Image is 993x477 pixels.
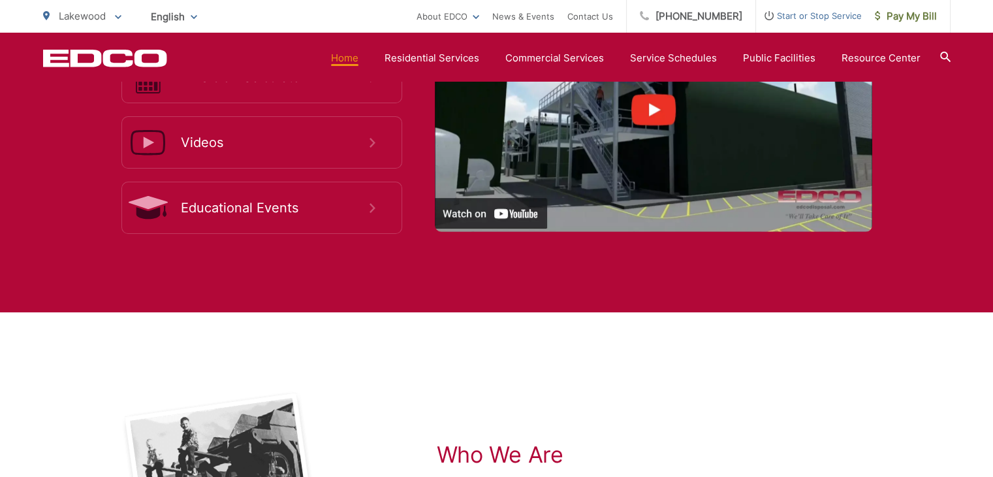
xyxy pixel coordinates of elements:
span: Educational Events [181,200,370,216]
a: Public Facilities [743,50,815,66]
a: Home [331,50,358,66]
a: Videos [121,116,402,169]
a: Residential Services [385,50,479,66]
span: Pay My Bill [875,8,937,24]
a: Service Schedules [630,50,717,66]
a: Educational Events [121,182,402,234]
span: Lakewood [59,10,106,22]
span: Videos [181,135,370,150]
span: English [141,5,207,28]
a: Commercial Services [505,50,604,66]
h2: Who We Are [437,442,874,468]
a: News & Events [492,8,554,24]
a: EDCD logo. Return to the homepage. [43,49,167,67]
a: Resource Center [842,50,921,66]
a: Contact Us [567,8,613,24]
a: About EDCO [417,8,479,24]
